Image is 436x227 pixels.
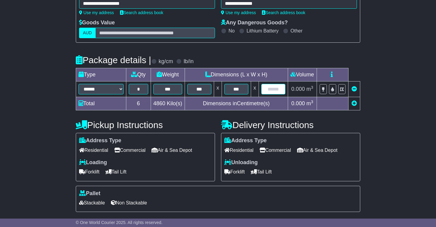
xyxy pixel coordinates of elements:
label: Pallet [79,190,100,197]
label: Address Type [79,137,121,144]
h4: Pickup Instructions [76,120,215,130]
span: Stackable [79,198,105,207]
td: x [214,81,222,97]
a: Remove this item [352,86,357,92]
label: Address Type [224,137,267,144]
td: Type [76,68,126,81]
span: Air & Sea Depot [152,146,192,155]
label: Lithium Battery [247,28,279,34]
label: AUD [79,28,96,38]
a: Add new item [352,100,357,106]
td: Dimensions in Centimetre(s) [185,97,288,110]
span: m [306,86,313,92]
label: Loading [79,159,107,166]
td: Weight [151,68,185,81]
a: Use my address [221,10,256,15]
sup: 3 [311,100,313,104]
td: x [251,81,259,97]
label: No [229,28,235,34]
span: m [306,100,313,106]
span: Residential [224,146,253,155]
span: Non Stackable [111,198,147,207]
span: Forklift [79,167,100,176]
a: Search address book [262,10,305,15]
span: 0.000 [291,86,305,92]
label: kg/cm [159,58,173,65]
span: Commercial [114,146,146,155]
td: Qty [126,68,151,81]
span: Commercial [259,146,291,155]
span: © One World Courier 2025. All rights reserved. [76,220,163,225]
span: Tail Lift [106,167,127,176]
span: 4860 [153,100,165,106]
td: Dimensions (L x W x H) [185,68,288,81]
label: lb/in [184,58,194,65]
td: Kilo(s) [151,97,185,110]
span: Air & Sea Depot [297,146,338,155]
td: Volume [288,68,317,81]
sup: 3 [311,85,313,90]
h4: Package details | [76,55,151,65]
label: Unloading [224,159,258,166]
label: Goods Value [79,20,115,26]
h4: Delivery Instructions [221,120,360,130]
span: Tail Lift [251,167,272,176]
span: Forklift [224,167,245,176]
td: Total [76,97,126,110]
td: 6 [126,97,151,110]
span: Residential [79,146,108,155]
label: Other [290,28,302,34]
label: Any Dangerous Goods? [221,20,288,26]
a: Use my address [79,10,114,15]
span: 0.000 [291,100,305,106]
a: Search address book [120,10,163,15]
